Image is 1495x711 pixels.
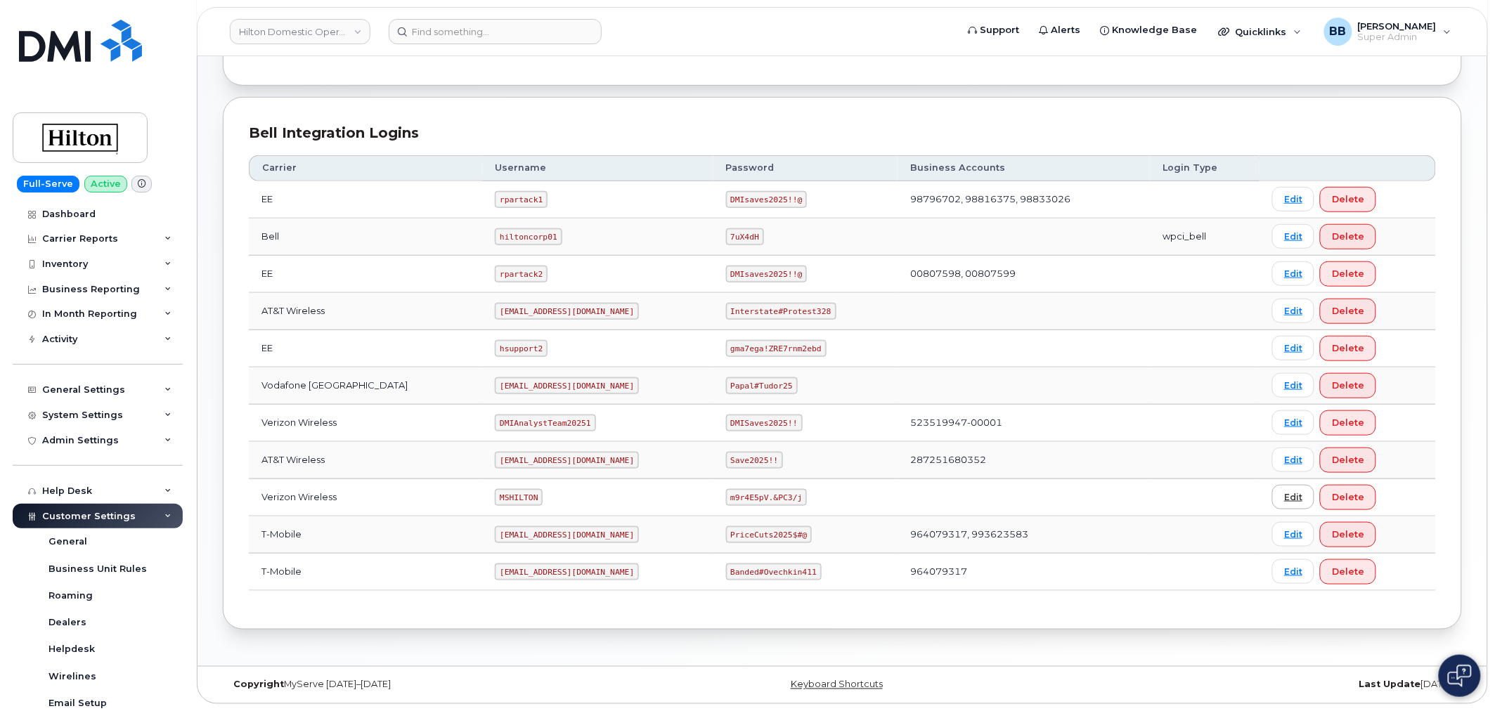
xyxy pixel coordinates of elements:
span: Delete [1332,230,1364,243]
td: 523519947-00001 [898,405,1151,442]
button: Delete [1320,522,1376,547]
td: EE [249,256,482,293]
code: 7uX4dH [726,228,764,245]
span: Delete [1332,304,1364,318]
span: Knowledge Base [1113,23,1198,37]
span: Delete [1332,193,1364,206]
code: hiltoncorp01 [495,228,562,245]
a: Edit [1272,261,1314,286]
td: AT&T Wireless [249,293,482,330]
a: Edit [1272,224,1314,249]
a: Edit [1272,522,1314,547]
button: Delete [1320,336,1376,361]
strong: Last Update [1359,679,1421,690]
code: DMISaves2025!! [726,415,803,431]
a: Keyboard Shortcuts [791,679,883,690]
button: Delete [1320,448,1376,473]
span: Super Admin [1358,32,1437,43]
td: wpci_bell [1151,218,1260,256]
span: Quicklinks [1236,26,1287,37]
input: Find something... [389,19,602,44]
code: PriceCuts2025$#@ [726,526,813,543]
td: EE [249,330,482,367]
td: Verizon Wireless [249,405,482,442]
code: rpartack1 [495,191,548,208]
code: [EMAIL_ADDRESS][DOMAIN_NAME] [495,563,639,580]
span: Delete [1332,565,1364,578]
span: Delete [1332,490,1364,504]
span: Delete [1332,528,1364,541]
th: Carrier [249,155,482,181]
a: Edit [1272,336,1314,360]
strong: Copyright [233,679,284,690]
code: [EMAIL_ADDRESS][DOMAIN_NAME] [495,303,639,320]
td: T-Mobile [249,516,482,554]
a: Edit [1272,448,1314,472]
span: Alerts [1051,23,1081,37]
td: 287251680352 [898,442,1151,479]
code: DMIAnalystTeam20251 [495,415,595,431]
button: Delete [1320,559,1376,585]
div: Bell Integration Logins [249,123,1436,143]
code: DMIsaves2025!!@ [726,266,808,282]
code: Save2025!! [726,452,784,469]
span: Delete [1332,379,1364,392]
div: Ben Baskerville Jr [1314,18,1461,46]
span: Delete [1332,416,1364,429]
button: Delete [1320,299,1376,324]
span: Support [981,23,1020,37]
code: Banded#Ovechkin411 [726,563,822,580]
span: [PERSON_NAME] [1358,20,1437,32]
button: Delete [1320,224,1376,249]
td: 98796702, 98816375, 98833026 [898,181,1151,218]
span: Delete [1332,267,1364,280]
td: Verizon Wireless [249,479,482,516]
th: Business Accounts [898,155,1151,181]
th: Login Type [1151,155,1260,181]
code: [EMAIL_ADDRESS][DOMAIN_NAME] [495,452,639,469]
button: Delete [1320,485,1376,510]
a: Edit [1272,187,1314,211]
code: [EMAIL_ADDRESS][DOMAIN_NAME] [495,526,639,543]
td: T-Mobile [249,554,482,591]
a: Hilton Domestic Operating Company Inc [230,19,370,44]
a: Alerts [1030,16,1091,44]
button: Delete [1320,261,1376,287]
code: m9r4E5pV.&PC3/j [726,489,808,506]
div: Quicklinks [1209,18,1312,46]
code: rpartack2 [495,266,548,282]
button: Delete [1320,373,1376,398]
td: 964079317 [898,554,1151,591]
span: Delete [1332,341,1364,355]
div: MyServe [DATE]–[DATE] [223,679,636,691]
code: MSHILTON [495,489,543,506]
div: [DATE] [1049,679,1462,691]
td: Bell [249,218,482,256]
td: AT&T Wireless [249,442,482,479]
code: Interstate#Protest328 [726,303,836,320]
th: Username [482,155,713,181]
code: [EMAIL_ADDRESS][DOMAIN_NAME] [495,377,639,394]
span: Delete [1332,453,1364,467]
a: Edit [1272,299,1314,323]
td: 00807598, 00807599 [898,256,1151,293]
code: hsupport2 [495,340,548,357]
a: Edit [1272,410,1314,435]
code: DMIsaves2025!!@ [726,191,808,208]
code: gma7ega!ZRE7rnm2ebd [726,340,827,357]
th: Password [713,155,898,181]
button: Delete [1320,187,1376,212]
td: EE [249,181,482,218]
a: Edit [1272,373,1314,398]
code: Papal#Tudor25 [726,377,798,394]
td: 964079317, 993623583 [898,516,1151,554]
td: Vodafone [GEOGRAPHIC_DATA] [249,367,482,405]
img: Open chat [1448,665,1472,687]
a: Knowledge Base [1091,16,1208,44]
a: Support [959,16,1030,44]
a: Edit [1272,485,1314,509]
a: Edit [1272,559,1314,584]
span: BB [1330,23,1347,40]
button: Delete [1320,410,1376,436]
